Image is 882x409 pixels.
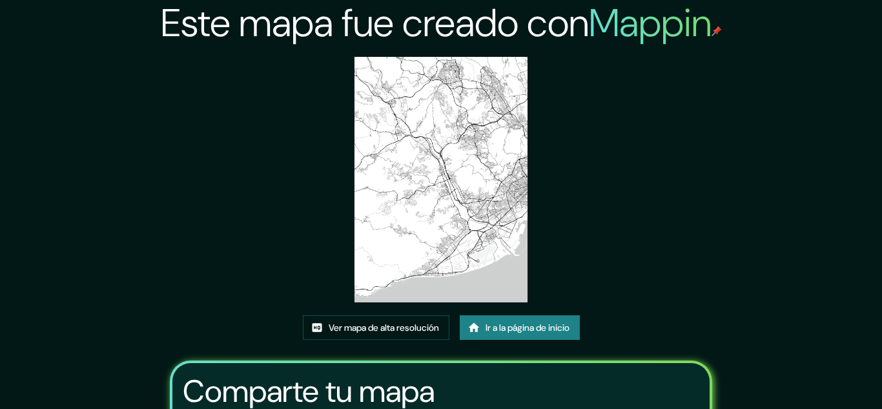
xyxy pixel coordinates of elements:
iframe: Lanzador de widgets de ayuda [767,359,868,395]
font: Ir a la página de inicio [486,322,569,333]
font: Ver mapa de alta resolución [329,322,439,333]
img: pin de mapeo [712,26,722,36]
img: created-map [354,57,528,302]
a: Ir a la página de inicio [460,315,580,340]
a: Ver mapa de alta resolución [303,315,449,340]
